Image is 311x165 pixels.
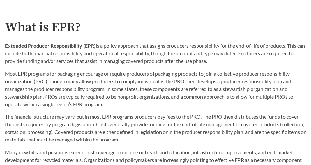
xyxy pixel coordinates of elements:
[5,70,306,108] p: Most EPR programs for packaging encourage or require producers of packaging products to join a co...
[5,20,306,35] h2: What is EPR?
[5,113,306,144] p: The financial structure may vary, but in most EPR programs producers pay fees to the PRO. The PRO...
[5,42,306,65] p: is a policy approach that assigns producers responsibility for the end-of-life of products. This ...
[5,43,96,49] strong: Extended Producer Responsibility (EPR)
